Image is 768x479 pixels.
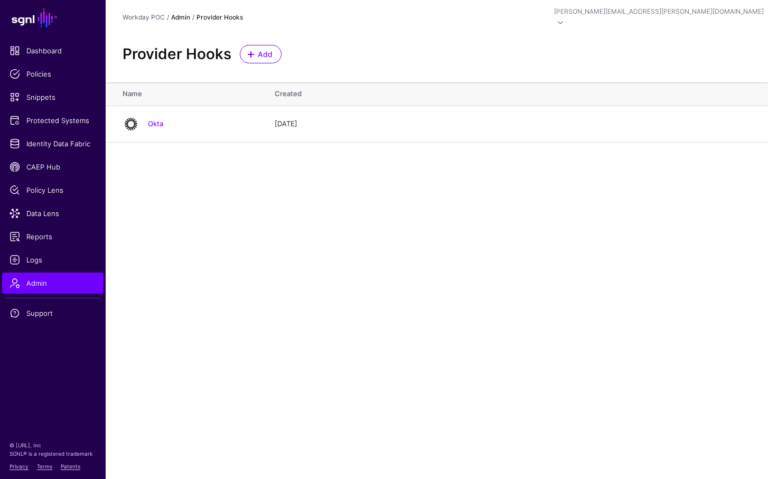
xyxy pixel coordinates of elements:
span: Dashboard [10,45,96,56]
span: Support [10,308,96,318]
a: Admin [171,13,190,21]
h2: Provider Hooks [123,45,231,63]
span: Add [257,49,274,60]
div: / [190,13,196,22]
span: Logs [10,255,96,265]
span: Admin [10,278,96,288]
th: Name [106,82,264,106]
p: SGNL® is a registered trademark [10,449,96,458]
a: SGNL [6,6,99,30]
div: / [165,13,171,22]
a: Workday POC [123,13,165,21]
a: Protected Systems [2,110,104,131]
a: CAEP Hub [2,156,104,177]
span: Reports [10,231,96,242]
span: Identity Data Fabric [10,138,96,149]
span: [DATE] [275,119,297,128]
th: Created [264,82,768,106]
img: svg+xml;base64,PHN2ZyB3aWR0aD0iNjQiIGhlaWdodD0iNjQiIHZpZXdCb3g9IjAgMCA2NCA2NCIgZmlsbD0ibm9uZSIgeG... [123,116,139,133]
span: Snippets [10,92,96,102]
span: CAEP Hub [10,162,96,172]
span: Policies [10,69,96,79]
a: Terms [37,463,52,469]
a: Policy Lens [2,180,104,201]
a: Reports [2,226,104,247]
a: Identity Data Fabric [2,133,104,154]
p: © [URL], Inc [10,441,96,449]
a: Okta [148,119,163,128]
a: Data Lens [2,203,104,224]
strong: Provider Hooks [196,13,243,21]
a: Admin [2,273,104,294]
a: Dashboard [2,40,104,61]
span: Protected Systems [10,115,96,126]
span: Data Lens [10,208,96,219]
a: Logs [2,249,104,270]
a: Patents [61,463,80,469]
div: [PERSON_NAME][EMAIL_ADDRESS][PERSON_NAME][DOMAIN_NAME] [554,7,764,16]
span: Policy Lens [10,185,96,195]
a: Policies [2,63,104,84]
a: Privacy [10,463,29,469]
a: Snippets [2,87,104,108]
